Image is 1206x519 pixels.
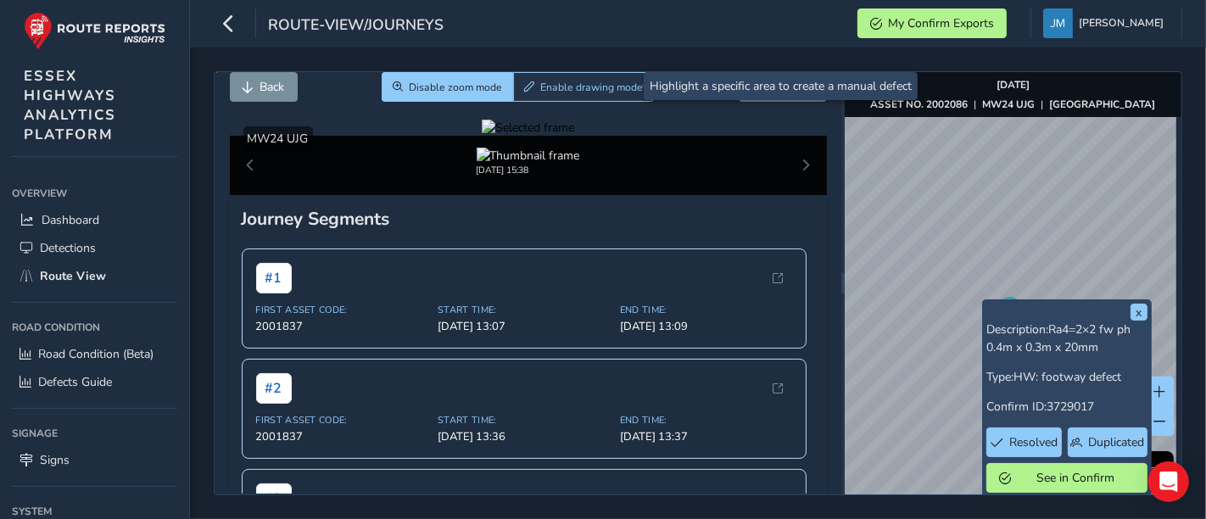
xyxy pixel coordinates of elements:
[986,368,1147,386] p: Type:
[382,72,513,102] button: Zoom
[256,263,292,293] span: # 1
[40,240,96,256] span: Detections
[268,14,444,38] span: route-view/journeys
[1148,461,1189,502] div: Open Intercom Messenger
[540,81,643,94] span: Enable drawing mode
[751,79,796,95] span: Forward
[1043,8,1073,38] img: diamond-layout
[12,340,177,368] a: Road Condition (Beta)
[248,131,309,147] span: MW24 UJG
[38,374,112,390] span: Defects Guide
[12,206,177,234] a: Dashboard
[256,304,428,316] span: First Asset Code:
[38,346,154,362] span: Road Condition (Beta)
[12,446,177,474] a: Signs
[999,298,1022,332] div: Map marker
[513,72,655,102] button: Draw
[24,12,165,50] img: rr logo
[409,81,502,94] span: Disable zoom mode
[438,319,610,334] span: [DATE] 13:07
[24,66,116,144] span: ESSEX HIGHWAYS ANALYTICS PLATFORM
[230,72,298,102] button: Back
[986,321,1147,356] p: Description:
[256,319,428,334] span: 2001837
[256,414,428,427] span: First Asset Code:
[1017,470,1135,486] span: See in Confirm
[477,148,580,164] img: Thumbnail frame
[12,315,177,340] div: Road Condition
[739,72,827,102] button: Forward
[40,268,106,284] span: Route View
[40,452,70,468] span: Signs
[1131,304,1147,321] button: x
[438,429,610,444] span: [DATE] 13:36
[12,234,177,262] a: Detections
[888,15,994,31] span: My Confirm Exports
[1088,434,1144,450] span: Duplicated
[1050,98,1156,111] strong: [GEOGRAPHIC_DATA]
[986,321,1131,355] span: Ra4=2×2 fw ph 0.4m x 0.3m x 20mm
[1043,8,1170,38] button: [PERSON_NAME]
[986,463,1147,493] button: See in Confirm
[871,98,969,111] strong: ASSET NO. 2002086
[857,8,1007,38] button: My Confirm Exports
[1068,427,1147,457] button: Duplicated
[438,414,610,427] span: Start Time:
[12,262,177,290] a: Route View
[477,164,580,176] div: [DATE] 15:38
[1009,434,1058,450] span: Resolved
[620,304,792,316] span: End Time:
[438,304,610,316] span: Start Time:
[12,368,177,396] a: Defects Guide
[986,398,1147,416] p: Confirm ID:
[1047,399,1094,415] span: 3729017
[1079,8,1164,38] span: [PERSON_NAME]
[256,373,292,404] span: # 2
[986,427,1062,457] button: Resolved
[242,207,815,231] div: Journey Segments
[997,78,1030,92] strong: [DATE]
[620,319,792,334] span: [DATE] 13:09
[12,421,177,446] div: Signage
[256,483,292,514] span: # 3
[12,181,177,206] div: Overview
[256,429,428,444] span: 2001837
[260,79,285,95] span: Back
[983,98,1036,111] strong: MW24 UJG
[620,429,792,444] span: [DATE] 13:37
[42,212,99,228] span: Dashboard
[620,414,792,427] span: End Time:
[871,98,1156,111] div: | |
[1013,369,1121,385] span: HW: footway defect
